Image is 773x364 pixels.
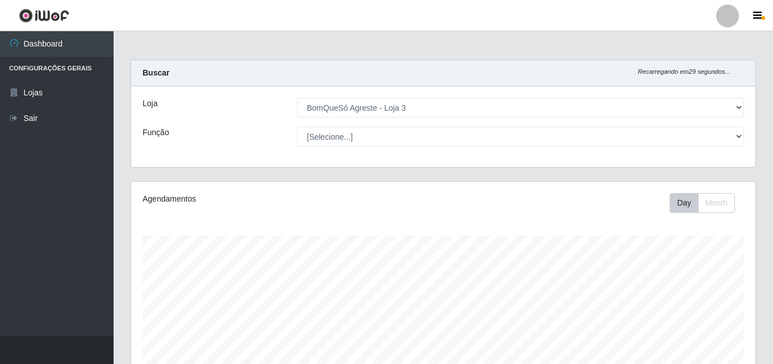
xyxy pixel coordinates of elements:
[143,98,157,110] label: Loja
[638,68,730,75] i: Recarregando em 29 segundos...
[670,193,699,213] button: Day
[143,193,383,205] div: Agendamentos
[698,193,735,213] button: Month
[19,9,69,23] img: CoreUI Logo
[670,193,744,213] div: Toolbar with button groups
[143,68,169,77] strong: Buscar
[143,127,169,139] label: Função
[670,193,735,213] div: First group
